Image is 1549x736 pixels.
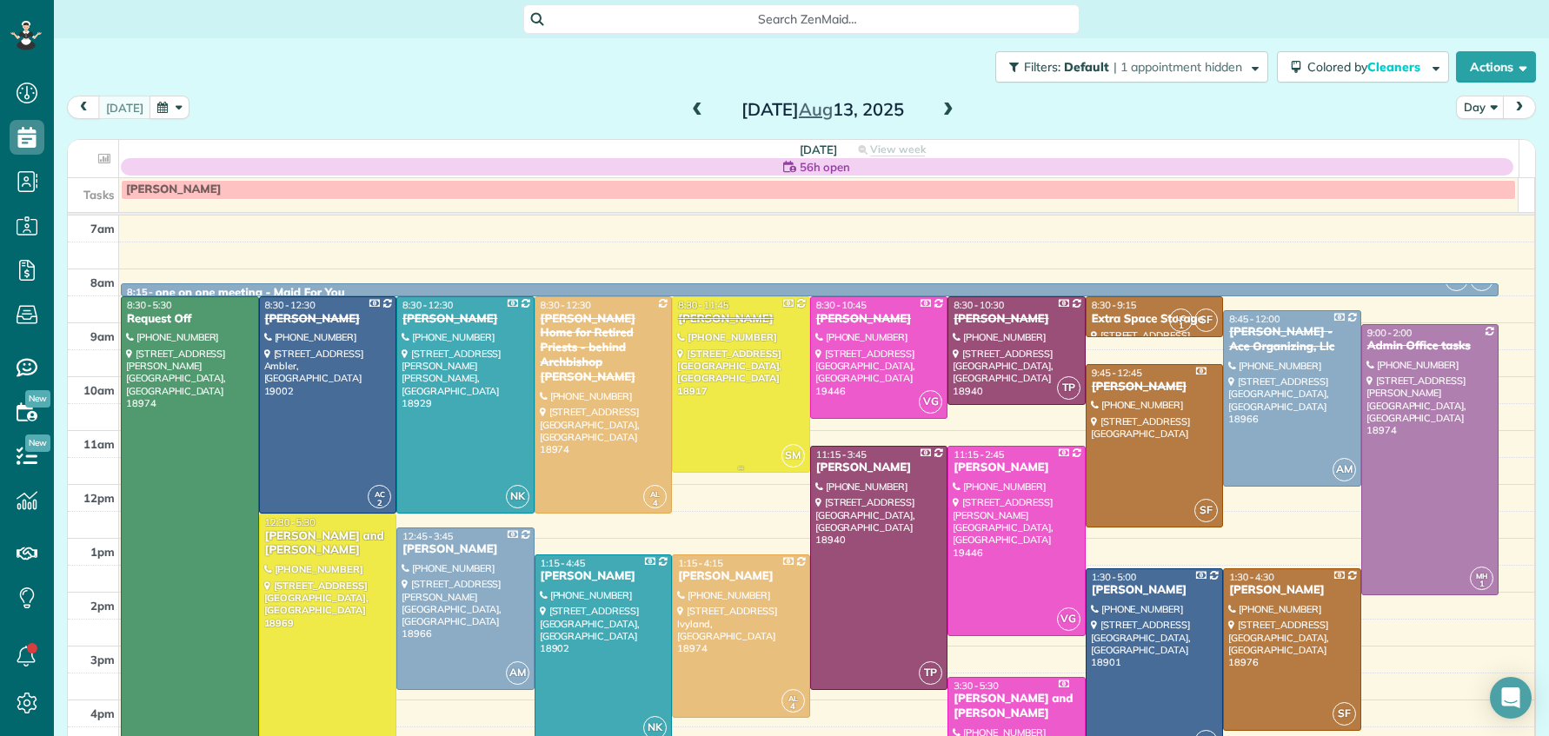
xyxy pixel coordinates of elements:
small: 4 [644,495,666,512]
span: 8:30 - 10:30 [954,299,1004,311]
span: SF [1333,702,1356,726]
small: 1 [1170,318,1192,335]
span: NK [506,485,529,508]
span: 2pm [90,599,115,613]
div: Request Off [126,312,254,327]
span: Default [1064,59,1110,75]
span: New [25,390,50,408]
div: [PERSON_NAME] [953,461,1080,475]
span: 11:15 - 2:45 [954,448,1004,461]
div: [PERSON_NAME] [677,569,805,584]
span: 8:30 - 9:15 [1092,299,1137,311]
div: Admin Office tasks [1366,339,1494,354]
span: 1pm [90,545,115,559]
span: Aug [799,98,833,120]
span: 1:30 - 4:30 [1229,571,1274,583]
span: 1:15 - 4:45 [541,557,586,569]
button: Day [1456,96,1505,119]
span: 3:30 - 5:30 [954,680,999,692]
span: 9:00 - 2:00 [1367,327,1413,339]
span: 11am [83,437,115,451]
h2: [DATE] 13, 2025 [714,100,931,119]
button: Filters: Default | 1 appointment hidden [995,51,1268,83]
span: 12:45 - 3:45 [402,530,453,542]
small: 2 [369,495,390,512]
span: TP [1057,376,1080,400]
span: 4pm [90,706,115,720]
span: VG [919,390,942,414]
span: 8:30 - 11:45 [678,299,728,311]
span: | 1 appointment hidden [1114,59,1242,75]
span: AC [375,489,385,499]
span: View week [870,143,926,156]
div: [PERSON_NAME] - Ace Organizing, Llc [1228,325,1356,355]
div: [PERSON_NAME] [815,312,943,327]
div: [PERSON_NAME] [402,312,529,327]
span: New [25,434,50,452]
span: 8:30 - 5:30 [127,299,172,311]
button: next [1503,96,1536,119]
small: 1 [1471,576,1492,593]
span: 1:15 - 4:15 [678,557,723,569]
a: Filters: Default | 1 appointment hidden [987,51,1268,83]
div: Open Intercom Messenger [1490,677,1532,719]
span: MH [1476,571,1488,580]
span: 1:30 - 5:00 [1092,571,1137,583]
span: AL [788,693,798,703]
span: 8am [90,275,115,289]
span: SF [1194,499,1218,522]
span: TP [919,661,942,685]
button: prev [67,96,100,119]
span: 8:30 - 10:45 [816,299,867,311]
span: SM [781,444,805,467]
div: [PERSON_NAME] [815,461,943,475]
span: 8:30 - 12:30 [541,299,591,311]
span: 8:30 - 12:30 [265,299,316,311]
div: [PERSON_NAME] Home for Retired Priests - behind Archbishop [PERSON_NAME] [540,312,668,385]
div: Extra Space Storage [1091,312,1219,327]
span: Cleaners [1367,59,1423,75]
div: [PERSON_NAME] [540,569,668,584]
span: Colored by [1307,59,1426,75]
div: [PERSON_NAME] and [PERSON_NAME] [953,692,1080,721]
div: [PERSON_NAME] [402,542,529,557]
span: 12pm [83,491,115,505]
span: 9am [90,329,115,343]
span: 11:15 - 3:45 [816,448,867,461]
span: AM [506,661,529,685]
span: Filters: [1024,59,1060,75]
div: [PERSON_NAME] [1228,583,1356,598]
div: [PERSON_NAME] [677,312,805,327]
span: 3pm [90,653,115,666]
span: SF [1194,308,1218,332]
button: Actions [1456,51,1536,83]
div: one on one meeting - Maid For You [156,286,345,301]
span: AM [1333,458,1356,481]
span: [PERSON_NAME] [126,182,221,196]
span: LC [1176,313,1186,322]
span: 8:45 - 12:00 [1229,313,1280,325]
div: [PERSON_NAME] [1091,583,1219,598]
div: [PERSON_NAME] [1091,380,1219,395]
span: AL [650,489,660,499]
div: [PERSON_NAME] and [PERSON_NAME] [264,529,392,559]
small: 4 [782,699,804,715]
div: [PERSON_NAME] [264,312,392,327]
span: [DATE] [800,143,837,156]
span: 56h open [800,158,850,176]
span: 10am [83,383,115,397]
button: Colored byCleaners [1277,51,1449,83]
span: 7am [90,222,115,235]
span: 9:45 - 12:45 [1092,367,1142,379]
span: 12:30 - 5:30 [265,516,316,528]
button: [DATE] [98,96,151,119]
span: VG [1057,607,1080,631]
div: [PERSON_NAME] [953,312,1080,327]
span: 8:30 - 12:30 [402,299,453,311]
